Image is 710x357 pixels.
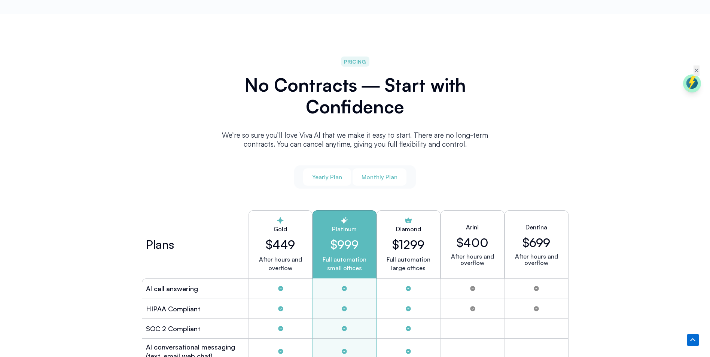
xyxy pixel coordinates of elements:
[457,235,488,250] h2: $400
[146,284,198,293] h2: Al call answering
[466,223,479,232] h2: Arini
[255,255,306,272] p: After hours and overflow
[344,57,366,66] span: PRICING
[447,253,498,266] p: After hours and overflow
[213,74,497,118] h2: No Contracts ― Start with Confidence
[146,304,200,313] h2: HIPAA Compliant
[511,253,562,266] p: After hours and overflow
[319,225,370,234] h2: Platinum
[319,255,370,272] p: Full automation small offices
[525,223,547,232] h2: Dentina
[396,225,421,234] h2: Diamond
[213,131,497,149] p: We’re so sure you’ll love Viva Al that we make it easy to start. There are no long-term contracts...
[387,255,430,272] p: Full automation large offices
[522,235,550,250] h2: $699
[362,173,397,181] span: Monthly Plan
[392,237,424,251] h2: $1299
[146,240,174,249] h2: Plans
[255,237,306,251] h2: $449
[255,225,306,234] h2: Gold
[146,324,200,333] h2: SOC 2 Compliant
[312,173,342,181] span: Yearly Plan
[319,237,370,251] h2: $999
